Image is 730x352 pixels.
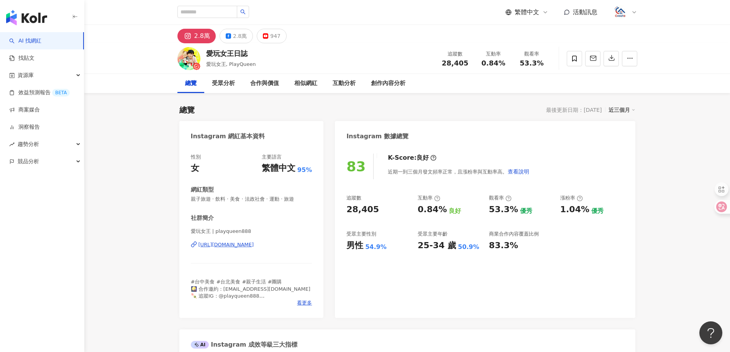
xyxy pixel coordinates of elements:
[346,231,376,237] div: 受眾主要性別
[517,50,546,58] div: 觀看率
[489,240,518,252] div: 83.3%
[613,5,628,20] img: logo.png
[458,243,479,251] div: 50.9%
[609,105,635,115] div: 近三個月
[441,50,470,58] div: 追蹤數
[191,162,199,174] div: 女
[191,186,214,194] div: 網紅類型
[191,196,312,203] span: 親子旅遊 · 飲料 · 美食 · 法政社會 · 運動 · 旅遊
[418,231,448,237] div: 受眾主要年齡
[489,195,512,201] div: 觀看率
[18,153,39,170] span: 競品分析
[442,59,468,67] span: 28,405
[449,207,461,215] div: 良好
[191,241,312,248] a: [URL][DOMAIN_NAME]
[9,106,40,114] a: 商案媒合
[185,79,197,88] div: 總覽
[191,132,265,141] div: Instagram 網紅基本資料
[591,207,604,215] div: 優秀
[346,132,408,141] div: Instagram 數據總覽
[9,123,40,131] a: 洞察報告
[206,49,256,58] div: 愛玩女王日誌
[191,279,310,319] span: #台中美食 #台北美食 #親子生活 #團購 🎑 合作邀約：[EMAIL_ADDRESS][DOMAIN_NAME] 🍡 追蹤IG：@playqueen888 🍨 追蹤FB：愛玩女王日誌 🍾 追蹤...
[479,50,508,58] div: 互動率
[262,154,282,160] div: 主要語言
[418,204,447,216] div: 0.84%
[520,207,532,215] div: 優秀
[9,89,70,97] a: 效益預測報告BETA
[18,136,39,153] span: 趨勢分析
[9,37,41,45] a: searchAI 找網紅
[212,79,235,88] div: 受眾分析
[507,164,530,179] button: 查看說明
[520,59,543,67] span: 53.3%
[233,31,247,41] div: 2.8萬
[198,241,254,248] div: [URL][DOMAIN_NAME]
[508,169,529,175] span: 查看說明
[560,195,583,201] div: 漲粉率
[346,240,363,252] div: 男性
[191,228,312,235] span: 愛玩女王 | playqueen888
[250,79,279,88] div: 合作與價值
[294,79,317,88] div: 相似網紅
[191,214,214,222] div: 社群簡介
[546,107,602,113] div: 最後更新日期：[DATE]
[489,231,539,237] div: 商業合作內容覆蓋比例
[9,54,34,62] a: 找貼文
[9,142,15,147] span: rise
[6,10,47,25] img: logo
[371,79,405,88] div: 創作內容分析
[240,9,246,15] span: search
[346,204,379,216] div: 28,405
[560,204,589,216] div: 1.04%
[257,29,287,43] button: 947
[191,341,297,349] div: Instagram 成效等級三大指標
[297,300,312,306] span: 看更多
[297,166,312,174] span: 95%
[194,31,210,41] div: 2.8萬
[417,154,429,162] div: 良好
[388,154,436,162] div: K-Score :
[489,204,518,216] div: 53.3%
[481,59,505,67] span: 0.84%
[346,159,366,174] div: 83
[262,162,295,174] div: 繁體中文
[191,154,201,160] div: 性別
[699,321,722,344] iframe: Help Scout Beacon - Open
[365,243,387,251] div: 54.9%
[179,105,195,115] div: 總覽
[346,195,361,201] div: 追蹤數
[177,29,216,43] button: 2.8萬
[18,67,34,84] span: 資源庫
[573,8,597,16] span: 活動訊息
[206,61,256,67] span: 愛玩女王, PlayQueen
[515,8,539,16] span: 繁體中文
[418,195,440,201] div: 互動率
[191,341,209,349] div: AI
[270,31,281,41] div: 947
[388,164,530,179] div: 近期一到三個月發文頻率正常，且漲粉率與互動率高。
[220,29,253,43] button: 2.8萬
[333,79,356,88] div: 互動分析
[177,47,200,70] img: KOL Avatar
[418,240,456,252] div: 25-34 歲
